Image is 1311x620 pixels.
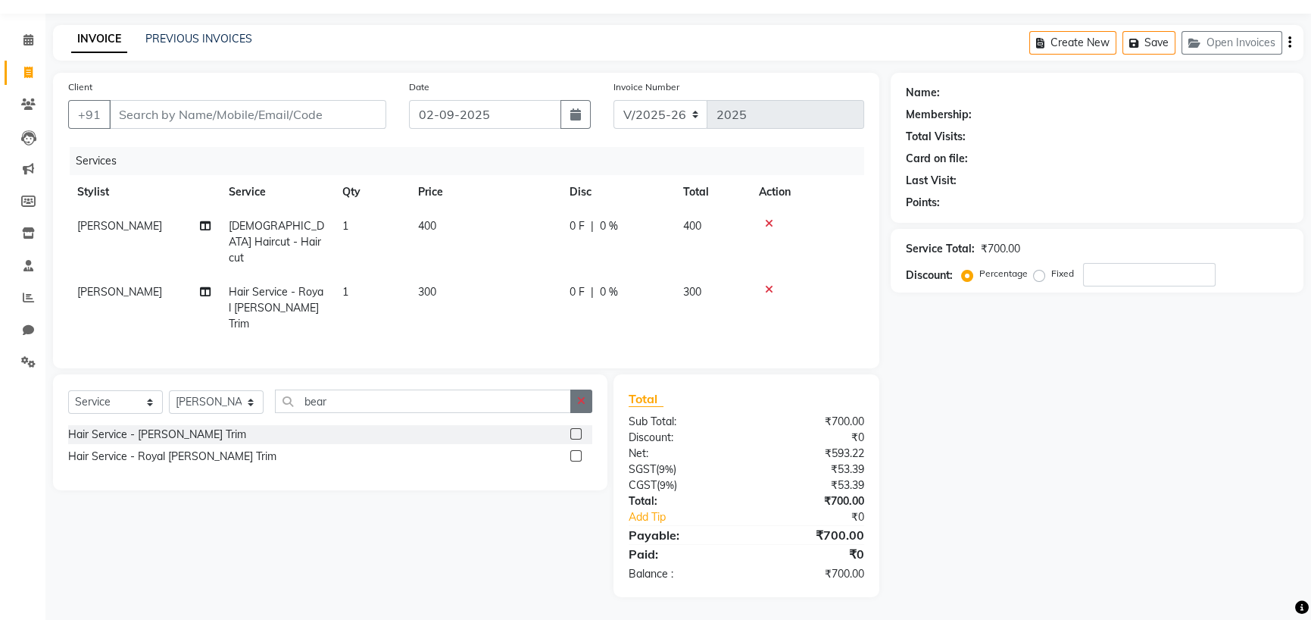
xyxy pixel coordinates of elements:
[68,175,220,209] th: Stylist
[906,173,957,189] div: Last Visit:
[617,478,746,493] div: ( )
[746,414,875,430] div: ₹700.00
[617,430,746,446] div: Discount:
[617,566,746,582] div: Balance :
[333,175,409,209] th: Qty
[591,218,594,234] span: |
[617,462,746,478] div: ( )
[275,390,571,413] input: Search or Scan
[906,151,968,167] div: Card on file:
[629,478,657,492] span: CGST
[660,479,674,491] span: 9%
[342,219,348,233] span: 1
[981,241,1020,257] div: ₹700.00
[570,284,585,300] span: 0 F
[1122,31,1175,55] button: Save
[906,107,972,123] div: Membership:
[68,80,92,94] label: Client
[342,285,348,299] span: 1
[409,80,429,94] label: Date
[617,526,746,544] div: Payable:
[683,285,701,299] span: 300
[746,545,875,563] div: ₹0
[418,219,436,233] span: 400
[418,285,436,299] span: 300
[560,175,674,209] th: Disc
[906,85,940,101] div: Name:
[77,219,162,233] span: [PERSON_NAME]
[77,285,162,299] span: [PERSON_NAME]
[591,284,594,300] span: |
[746,478,875,493] div: ₹53.39
[979,267,1028,280] label: Percentage
[659,463,673,475] span: 9%
[746,526,875,544] div: ₹700.00
[68,427,246,443] div: Hair Service - [PERSON_NAME] Trim
[1051,267,1074,280] label: Fixed
[629,462,656,476] span: SGST
[600,284,618,300] span: 0 %
[906,268,953,283] div: Discount:
[70,147,876,175] div: Services
[617,446,746,462] div: Net:
[746,430,875,446] div: ₹0
[145,32,252,45] a: PREVIOUS INVOICES
[229,219,324,265] span: [DEMOGRAPHIC_DATA] Haircut - Haircut
[570,218,585,234] span: 0 F
[600,218,618,234] span: 0 %
[1029,31,1116,55] button: Create New
[906,195,940,211] div: Points:
[409,175,560,209] th: Price
[617,493,746,509] div: Total:
[683,219,701,233] span: 400
[750,175,864,209] th: Action
[617,509,768,525] a: Add Tip
[229,285,323,330] span: Hair Service - Royal [PERSON_NAME] Trim
[617,545,746,563] div: Paid:
[629,391,663,407] span: Total
[68,100,111,129] button: +91
[613,80,679,94] label: Invoice Number
[906,241,975,257] div: Service Total:
[746,462,875,478] div: ₹53.39
[71,26,127,53] a: INVOICE
[109,100,386,129] input: Search by Name/Mobile/Email/Code
[746,493,875,509] div: ₹700.00
[68,449,276,465] div: Hair Service - Royal [PERSON_NAME] Trim
[674,175,750,209] th: Total
[768,509,876,525] div: ₹0
[220,175,333,209] th: Service
[746,566,875,582] div: ₹700.00
[1181,31,1282,55] button: Open Invoices
[906,129,966,145] div: Total Visits:
[617,414,746,430] div: Sub Total:
[746,446,875,462] div: ₹593.22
